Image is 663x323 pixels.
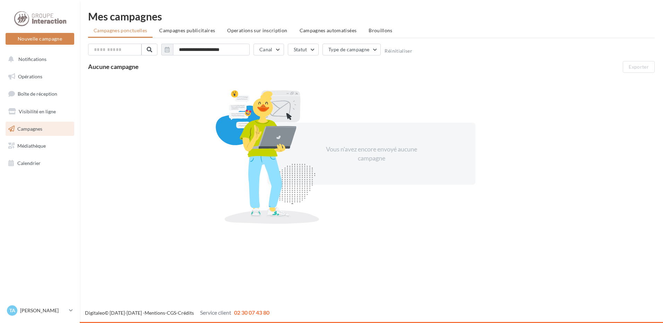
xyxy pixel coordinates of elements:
a: Calendrier [4,156,76,171]
a: Visibilité en ligne [4,104,76,119]
button: Réinitialiser [385,48,412,54]
span: Boîte de réception [18,91,57,97]
span: Campagnes [17,125,42,131]
a: Crédits [178,310,194,316]
span: Calendrier [17,160,41,166]
span: Operations sur inscription [227,27,287,33]
a: Médiathèque [4,139,76,153]
span: Service client [200,309,231,316]
span: Médiathèque [17,143,46,149]
div: Mes campagnes [88,11,655,21]
button: Notifications [4,52,73,67]
span: TA [9,307,15,314]
button: Statut [288,44,319,55]
button: Canal [253,44,284,55]
a: Digitaleo [85,310,105,316]
span: Brouillons [369,27,393,33]
p: [PERSON_NAME] [20,307,66,314]
span: Aucune campagne [88,63,139,70]
span: Notifications [18,56,46,62]
a: TA [PERSON_NAME] [6,304,74,317]
button: Type de campagne [322,44,381,55]
a: CGS [167,310,176,316]
span: Opérations [18,73,42,79]
div: Vous n'avez encore envoyé aucune campagne [312,145,431,163]
a: Campagnes [4,122,76,136]
button: Exporter [623,61,655,73]
a: Mentions [145,310,165,316]
span: Campagnes publicitaires [159,27,215,33]
span: Campagnes automatisées [300,27,357,33]
span: Visibilité en ligne [19,108,56,114]
a: Opérations [4,69,76,84]
button: Nouvelle campagne [6,33,74,45]
span: 02 30 07 43 80 [234,309,269,316]
span: © [DATE]-[DATE] - - - [85,310,269,316]
a: Boîte de réception [4,86,76,101]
